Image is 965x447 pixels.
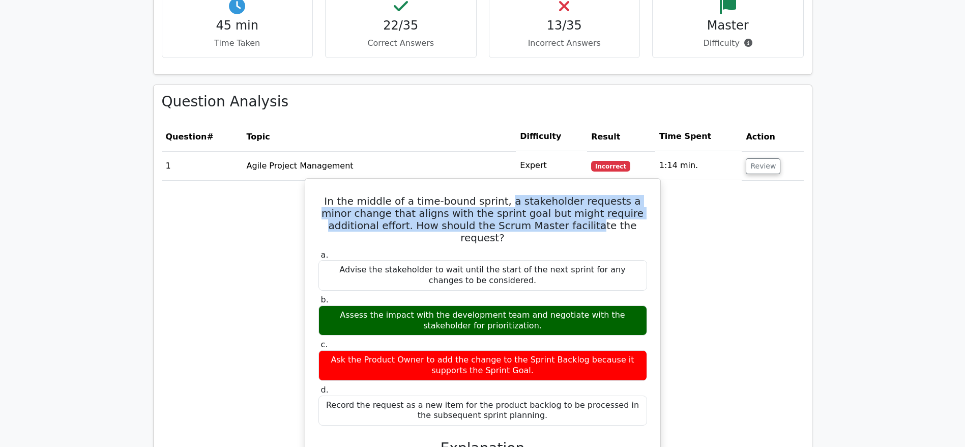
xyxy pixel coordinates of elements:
[242,122,516,151] th: Topic
[742,122,803,151] th: Action
[587,122,655,151] th: Result
[516,151,587,180] td: Expert
[162,122,243,151] th: #
[318,396,647,426] div: Record the request as a new item for the product backlog to be processed in the subsequent sprint...
[498,18,632,33] h4: 13/35
[516,122,587,151] th: Difficulty
[170,37,305,49] p: Time Taken
[318,260,647,291] div: Advise the stakeholder to wait until the start of the next sprint for any changes to be considered.
[318,305,647,336] div: Assess the impact with the development team and negotiate with the stakeholder for prioritization.
[166,132,207,142] span: Question
[321,385,329,395] span: d.
[162,93,804,110] h3: Question Analysis
[655,151,742,180] td: 1:14 min.
[498,37,632,49] p: Incorrect Answers
[321,295,329,304] span: b.
[321,250,329,260] span: a.
[321,340,328,349] span: c.
[334,37,468,49] p: Correct Answers
[591,161,630,171] span: Incorrect
[170,18,305,33] h4: 45 min
[661,37,795,49] p: Difficulty
[242,151,516,180] td: Agile Project Management
[655,122,742,151] th: Time Spent
[334,18,468,33] h4: 22/35
[317,195,648,244] h5: In the middle of a time-bound sprint, a stakeholder requests a minor change that aligns with the ...
[746,158,780,174] button: Review
[661,18,795,33] h4: Master
[318,350,647,381] div: Ask the Product Owner to add the change to the Sprint Backlog because it supports the Sprint Goal.
[162,151,243,180] td: 1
